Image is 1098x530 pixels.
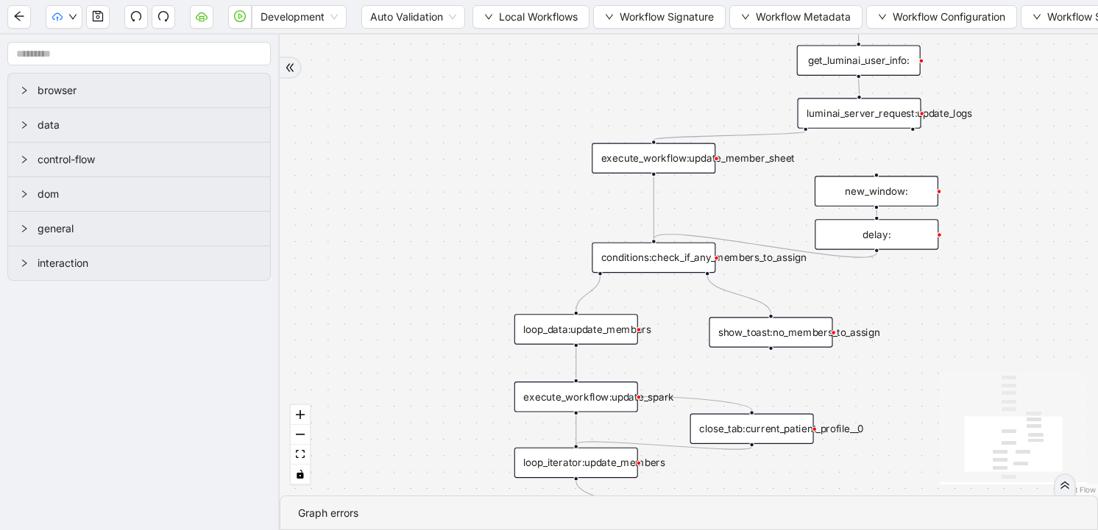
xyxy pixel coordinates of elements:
[902,141,923,162] span: plus-circle
[592,243,715,273] div: conditions:check_if_any_members_to_assign
[291,445,310,465] button: fit view
[20,224,29,233] span: right
[797,98,921,128] div: luminai_server_request:update_logsplus-circle
[8,177,270,211] div: dom
[859,79,860,95] g: Edge from get_luminai_user_info: to luminai_server_request:update_logs
[484,12,493,21] span: down
[8,108,270,142] div: data
[878,12,887,21] span: down
[8,212,270,246] div: general
[709,317,832,347] div: show_toast:no_members_to_assignplus-circle
[707,276,771,314] g: Edge from conditions:check_if_any_members_to_assign to show_toast:no_members_to_assign
[620,9,714,25] span: Workflow Signature
[866,5,1017,29] button: downWorkflow Configuration
[709,317,832,347] div: show_toast:no_members_to_assign
[20,86,29,95] span: right
[514,314,638,344] div: loop_data:update_members
[46,5,82,29] button: cloud-uploaddown
[592,143,715,173] div: execute_workflow:update_member_sheet
[20,190,29,198] span: right
[593,5,726,29] button: downWorkflow Signature
[815,219,938,249] div: delay:
[38,82,258,99] span: browser
[893,9,1005,25] span: Workflow Configuration
[124,5,148,29] button: undo
[741,12,750,21] span: down
[815,176,938,206] div: new_window:
[261,6,338,28] span: Development
[228,5,252,29] button: play-circle
[514,448,638,478] div: loop_iterator:update_members
[157,10,169,22] span: redo
[13,10,25,22] span: arrow-left
[472,5,589,29] button: downLocal Workflows
[20,121,29,129] span: right
[291,425,310,445] button: zoom out
[514,382,638,412] div: execute_workflow:update_spark
[1058,485,1096,494] a: React Flow attribution
[291,465,310,484] button: toggle interactivity
[797,98,921,128] div: luminai_server_request:update_logs
[690,414,814,444] div: close_tab:current_patient_profile__0
[190,5,213,29] button: cloud-server
[298,505,1080,521] div: Graph errors
[285,62,295,73] span: double-right
[1060,480,1070,490] span: double-right
[761,360,782,381] span: plus-circle
[38,221,258,237] span: general
[729,5,863,29] button: downWorkflow Metadata
[152,5,175,29] button: redo
[797,45,921,75] div: get_luminai_user_info:
[38,117,258,133] span: data
[8,246,270,280] div: interaction
[130,10,142,22] span: undo
[38,151,258,168] span: control-flow
[20,259,29,268] span: right
[52,12,63,22] span: cloud-upload
[1033,12,1041,21] span: down
[20,155,29,164] span: right
[370,6,456,28] span: Auto Validation
[8,143,270,176] div: control-flow
[68,12,77,21] span: down
[234,10,246,22] span: play-circle
[8,74,270,107] div: browser
[38,186,258,202] span: dom
[196,10,208,22] span: cloud-server
[291,405,310,425] button: zoom in
[499,9,578,25] span: Local Workflows
[576,442,752,449] g: Edge from close_tab:current_patient_profile__0 to loop_iterator:update_members
[641,397,751,411] g: Edge from execute_workflow:update_spark to close_tab:current_patient_profile__0
[86,5,110,29] button: save
[654,234,876,257] g: Edge from delay: to conditions:check_if_any_members_to_assign
[756,9,851,25] span: Workflow Metadata
[654,132,805,140] g: Edge from luminai_server_request:update_logs to execute_workflow:update_member_sheet
[605,12,614,21] span: down
[7,5,31,29] button: arrow-left
[38,255,258,271] span: interaction
[92,10,104,22] span: save
[576,276,601,311] g: Edge from conditions:check_if_any_members_to_assign to loop_data:update_members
